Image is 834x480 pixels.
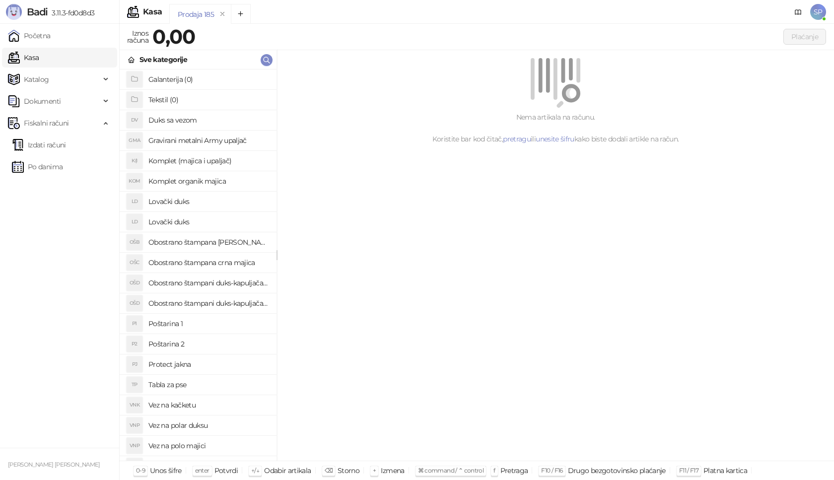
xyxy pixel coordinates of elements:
div: Drugo bezgotovinsko plaćanje [568,464,666,477]
div: Sve kategorije [139,54,187,65]
button: remove [216,10,229,18]
strong: 0,00 [152,24,195,49]
div: P2 [127,336,142,352]
h4: Galanterija (0) [148,71,269,87]
div: Odabir artikala [264,464,311,477]
a: pretragu [503,135,531,143]
a: Dokumentacija [790,4,806,20]
h4: Obostrano štampana crna majica [148,255,269,271]
div: Kasa [143,8,162,16]
h4: Gravirani metalni Army upaljač [148,133,269,148]
a: Kasa [8,48,39,68]
span: ⌫ [325,467,333,474]
span: Dokumenti [24,91,61,111]
div: Platna kartica [703,464,747,477]
span: + [373,467,376,474]
div: GMA [127,133,142,148]
h4: Lovački duks [148,194,269,209]
h4: Tabla za pse [148,377,269,393]
h4: gravirana pljoska [148,458,269,474]
h4: Protect jakna [148,356,269,372]
div: OŠC [127,255,142,271]
span: enter [195,467,209,474]
a: Izdati računi [12,135,66,155]
div: Izmena [381,464,404,477]
span: f [493,467,495,474]
span: F11 / F17 [679,467,698,474]
span: Fiskalni računi [24,113,69,133]
a: Po danima [12,157,63,177]
div: VNP [127,438,142,454]
span: 3.11.3-fd0d8d3 [48,8,94,17]
h4: Vez na kačketu [148,397,269,413]
div: Pretraga [500,464,528,477]
h4: Poštarina 2 [148,336,269,352]
div: KOM [127,173,142,189]
h4: Duks sa vezom [148,112,269,128]
span: SP [810,4,826,20]
div: DV [127,112,142,128]
div: PJ [127,356,142,372]
h4: Obostrano štampana [PERSON_NAME] [148,234,269,250]
div: TP [127,377,142,393]
span: 0-9 [136,467,145,474]
div: P1 [127,316,142,332]
span: F10 / F16 [541,467,562,474]
h4: Tekstil (0) [148,92,269,108]
button: Add tab [231,4,251,24]
h4: Vez na polo majici [148,438,269,454]
h4: Komplet (majica i upaljač) [148,153,269,169]
div: Unos šifre [150,464,182,477]
a: unesite šifru [536,135,574,143]
span: ⌘ command / ⌃ control [418,467,484,474]
span: Badi [27,6,48,18]
div: VNP [127,417,142,433]
div: VNK [127,397,142,413]
div: LD [127,214,142,230]
h4: Lovački duks [148,214,269,230]
h4: Obostrano štampani duks-kapuljača crni [148,295,269,311]
div: LD [127,194,142,209]
h4: Poštarina 1 [148,316,269,332]
button: Plaćanje [783,29,826,45]
a: Početna [8,26,51,46]
div: Prodaja 185 [178,9,214,20]
div: Nema artikala na računu. Koristite bar kod čitač, ili kako biste dodali artikle na račun. [289,112,822,144]
h4: Vez na polar duksu [148,417,269,433]
span: Katalog [24,69,49,89]
div: grid [120,69,277,461]
div: K(I [127,153,142,169]
div: OŠB [127,234,142,250]
span: ↑/↓ [251,467,259,474]
div: Potvrdi [214,464,238,477]
h4: Komplet organik majica [148,173,269,189]
div: OŠD [127,275,142,291]
div: OŠD [127,295,142,311]
div: Storno [338,464,359,477]
div: GP [127,458,142,474]
div: Iznos računa [125,27,150,47]
img: Logo [6,4,22,20]
h4: Obostrano štampani duks-kapuljača beli [148,275,269,291]
small: [PERSON_NAME] [PERSON_NAME] [8,461,100,468]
